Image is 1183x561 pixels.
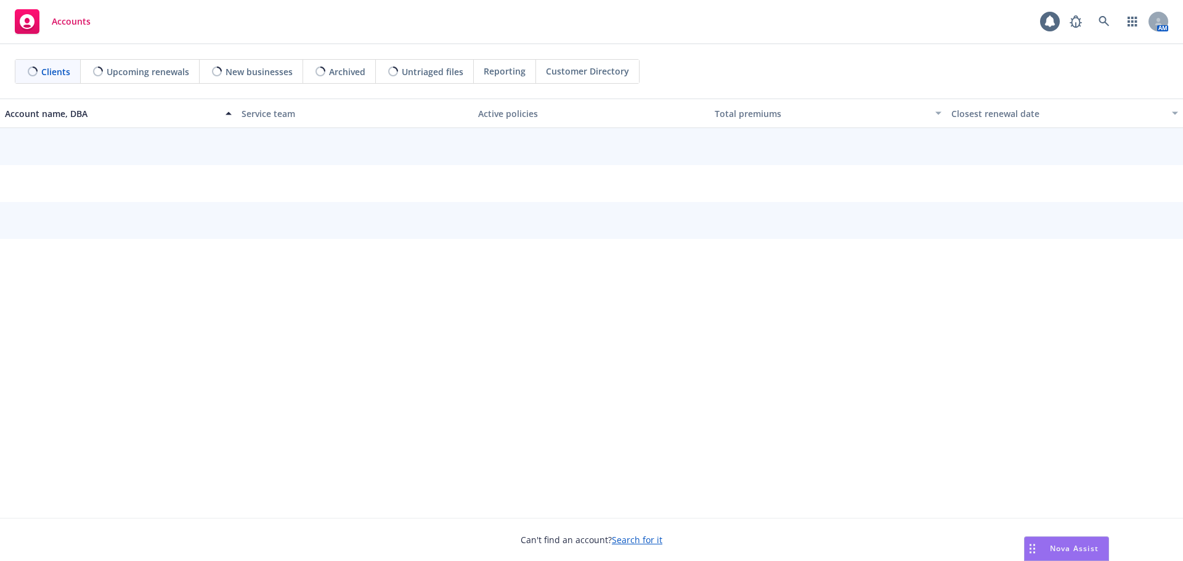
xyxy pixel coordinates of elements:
[1025,537,1040,560] div: Drag to move
[1050,543,1099,554] span: Nova Assist
[329,65,365,78] span: Archived
[473,99,710,128] button: Active policies
[612,534,662,546] a: Search for it
[52,17,91,26] span: Accounts
[402,65,463,78] span: Untriaged files
[1063,9,1088,34] a: Report a Bug
[5,107,218,120] div: Account name, DBA
[107,65,189,78] span: Upcoming renewals
[226,65,293,78] span: New businesses
[484,65,526,78] span: Reporting
[521,533,662,546] span: Can't find an account?
[1092,9,1116,34] a: Search
[237,99,473,128] button: Service team
[546,65,629,78] span: Customer Directory
[946,99,1183,128] button: Closest renewal date
[1024,536,1109,561] button: Nova Assist
[41,65,70,78] span: Clients
[951,107,1165,120] div: Closest renewal date
[478,107,705,120] div: Active policies
[710,99,946,128] button: Total premiums
[715,107,928,120] div: Total premiums
[1120,9,1145,34] a: Switch app
[10,4,96,39] a: Accounts
[242,107,468,120] div: Service team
